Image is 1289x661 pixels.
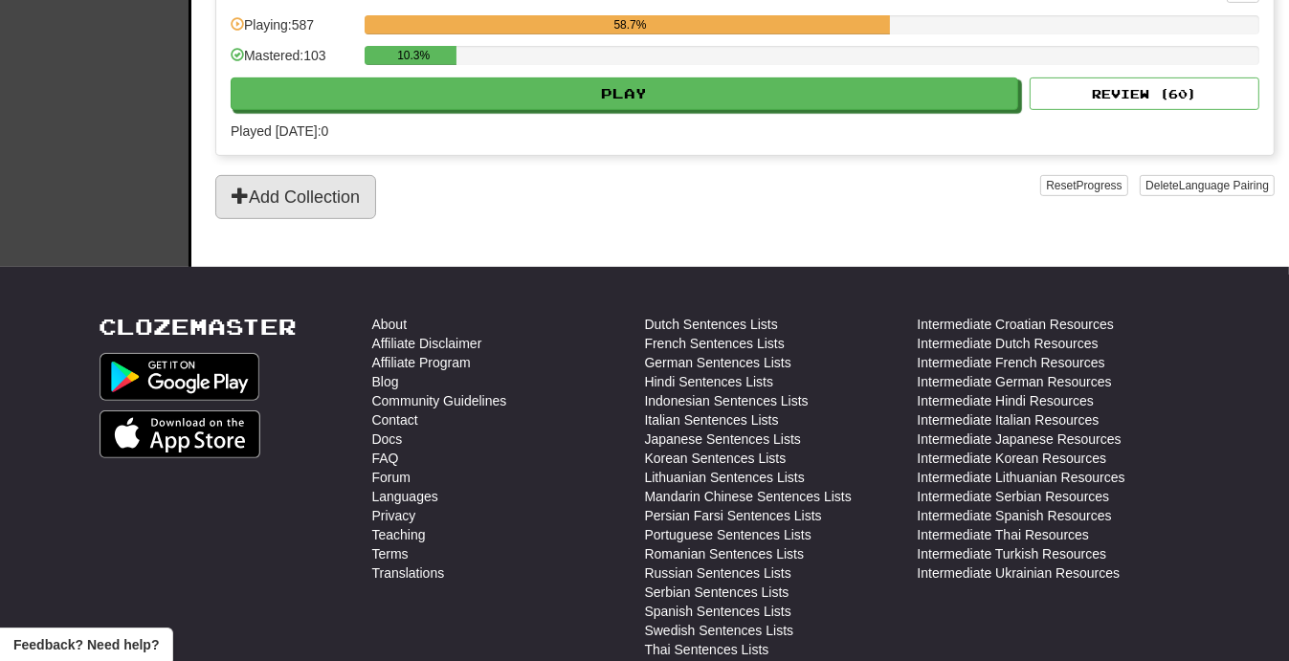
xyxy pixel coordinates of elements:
[1077,179,1122,192] span: Progress
[1179,179,1269,192] span: Language Pairing
[645,544,805,563] a: Romanian Sentences Lists
[1040,175,1127,196] button: ResetProgress
[100,353,260,401] img: Get it on Google Play
[918,525,1090,544] a: Intermediate Thai Resources
[918,353,1105,372] a: Intermediate French Resources
[645,353,791,372] a: German Sentences Lists
[372,334,482,353] a: Affiliate Disclaimer
[1140,175,1275,196] button: DeleteLanguage Pairing
[645,621,794,640] a: Swedish Sentences Lists
[645,487,852,506] a: Mandarin Chinese Sentences Lists
[231,123,328,139] span: Played [DATE]: 0
[645,506,822,525] a: Persian Farsi Sentences Lists
[372,468,411,487] a: Forum
[372,506,416,525] a: Privacy
[231,46,355,77] div: Mastered: 103
[645,410,779,430] a: Italian Sentences Lists
[918,544,1107,563] a: Intermediate Turkish Resources
[918,410,1100,430] a: Intermediate Italian Resources
[645,468,805,487] a: Lithuanian Sentences Lists
[13,635,159,654] span: Open feedback widget
[918,449,1107,468] a: Intermediate Korean Resources
[372,391,507,410] a: Community Guidelines
[370,46,456,65] div: 10.3%
[372,410,418,430] a: Contact
[372,563,445,583] a: Translations
[231,77,1018,110] button: Play
[645,640,769,659] a: Thai Sentences Lists
[918,372,1112,391] a: Intermediate German Resources
[645,449,787,468] a: Korean Sentences Lists
[918,391,1094,410] a: Intermediate Hindi Resources
[645,334,785,353] a: French Sentences Lists
[918,563,1121,583] a: Intermediate Ukrainian Resources
[370,15,890,34] div: 58.7%
[372,487,438,506] a: Languages
[231,15,355,47] div: Playing: 587
[372,315,408,334] a: About
[100,315,298,339] a: Clozemaster
[918,430,1122,449] a: Intermediate Japanese Resources
[645,602,791,621] a: Spanish Sentences Lists
[918,487,1110,506] a: Intermediate Serbian Resources
[918,506,1112,525] a: Intermediate Spanish Resources
[645,563,791,583] a: Russian Sentences Lists
[372,544,409,563] a: Terms
[215,175,376,219] button: Add Collection
[645,430,801,449] a: Japanese Sentences Lists
[645,525,811,544] a: Portuguese Sentences Lists
[1030,77,1259,110] button: Review (60)
[372,430,403,449] a: Docs
[918,315,1114,334] a: Intermediate Croatian Resources
[918,468,1125,487] a: Intermediate Lithuanian Resources
[372,353,471,372] a: Affiliate Program
[918,334,1099,353] a: Intermediate Dutch Resources
[372,525,426,544] a: Teaching
[645,315,778,334] a: Dutch Sentences Lists
[372,449,399,468] a: FAQ
[100,410,261,458] img: Get it on App Store
[645,391,809,410] a: Indonesian Sentences Lists
[372,372,399,391] a: Blog
[645,372,774,391] a: Hindi Sentences Lists
[645,583,789,602] a: Serbian Sentences Lists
